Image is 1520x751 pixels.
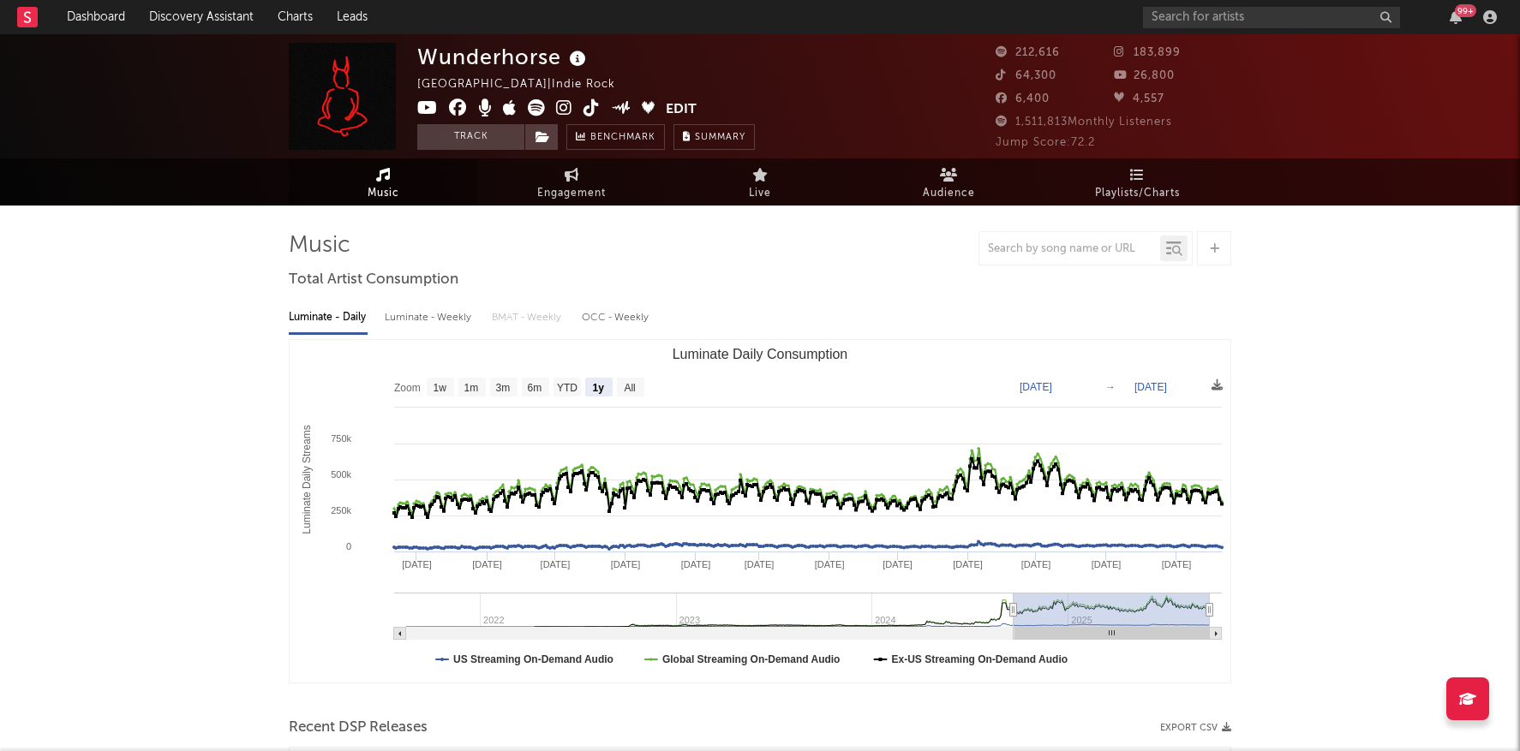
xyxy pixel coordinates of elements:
text: 1m [464,382,479,394]
span: Total Artist Consumption [289,270,458,290]
text: [DATE] [953,559,983,569]
a: Engagement [477,158,666,206]
button: Summary [673,124,755,150]
a: Music [289,158,477,206]
span: 6,400 [996,93,1050,104]
text: Luminate Daily Consumption [673,347,848,361]
div: Wunderhorse [417,43,590,71]
text: US Streaming On-Demand Audio [453,653,613,665]
text: [DATE] [541,559,571,569]
text: 1w [434,382,447,394]
span: Engagement [537,183,606,204]
span: Summary [695,133,745,142]
text: [DATE] [611,559,641,569]
span: Music [368,183,399,204]
span: 26,800 [1114,70,1175,81]
span: 64,300 [996,70,1056,81]
svg: Luminate Daily Consumption [290,340,1230,682]
text: [DATE] [883,559,913,569]
text: [DATE] [402,559,432,569]
text: [DATE] [1092,559,1122,569]
text: YTD [557,382,577,394]
a: Benchmark [566,124,665,150]
a: Live [666,158,854,206]
text: 3m [496,382,511,394]
text: [DATE] [815,559,845,569]
text: All [624,382,635,394]
text: 750k [331,433,351,444]
text: [DATE] [1162,559,1192,569]
span: 4,557 [1114,93,1164,104]
text: [DATE] [1021,559,1051,569]
text: 0 [346,541,351,551]
input: Search for artists [1143,7,1400,28]
button: Export CSV [1160,723,1231,733]
span: Live [749,183,771,204]
div: [GEOGRAPHIC_DATA] | Indie Rock [417,75,635,95]
button: Edit [666,99,697,121]
text: Global Streaming On-Demand Audio [662,653,841,665]
span: Benchmark [590,128,655,148]
span: Jump Score: 72.2 [996,137,1095,148]
text: [DATE] [681,559,711,569]
input: Search by song name or URL [979,242,1160,256]
text: [DATE] [1134,381,1167,393]
text: 500k [331,469,351,480]
text: 250k [331,505,351,516]
span: Recent DSP Releases [289,718,428,738]
text: 6m [528,382,542,394]
span: 183,899 [1114,47,1181,58]
text: 1y [593,382,605,394]
div: Luminate - Daily [289,303,368,332]
span: Playlists/Charts [1095,183,1180,204]
text: Luminate Daily Streams [301,425,313,533]
a: Playlists/Charts [1043,158,1231,206]
span: 212,616 [996,47,1060,58]
text: [DATE] [1020,381,1052,393]
text: [DATE] [472,559,502,569]
button: 99+ [1450,10,1462,24]
text: [DATE] [745,559,775,569]
a: Audience [854,158,1043,206]
div: 99 + [1455,4,1476,17]
span: Audience [923,183,975,204]
text: Zoom [394,382,421,394]
button: Track [417,124,524,150]
text: → [1105,381,1116,393]
text: Ex-US Streaming On-Demand Audio [892,653,1068,665]
span: 1,511,813 Monthly Listeners [996,116,1172,128]
div: Luminate - Weekly [385,303,475,332]
div: OCC - Weekly [582,303,650,332]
